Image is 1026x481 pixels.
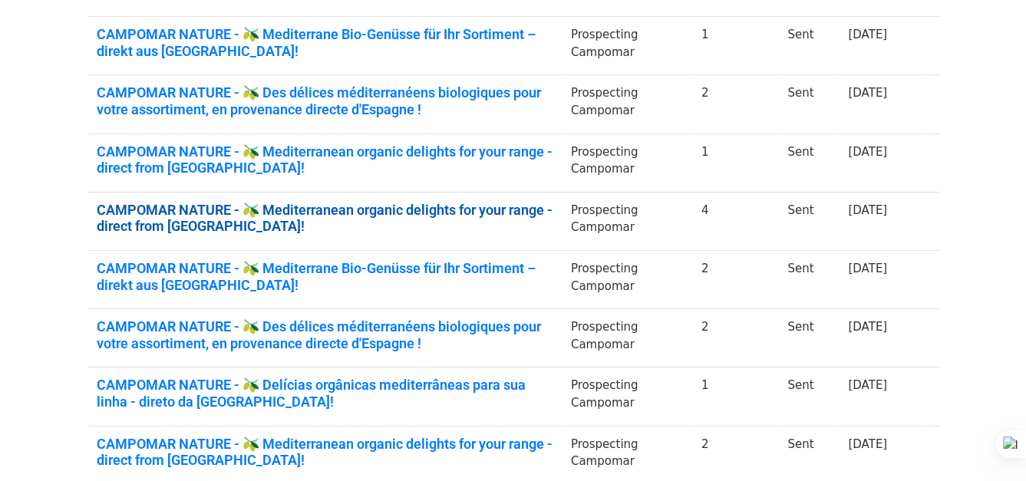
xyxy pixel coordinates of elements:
a: CAMPOMAR NATURE - 🫒 Des délices méditerranéens biologiques pour votre assortiment, en provenance ... [97,84,553,117]
a: CAMPOMAR NATURE - 🫒 Mediterrane Bio-Genüsse für Ihr Sortiment – direkt aus [GEOGRAPHIC_DATA]! [97,260,553,293]
td: Prospecting Campomar [562,192,692,250]
td: 1 [692,17,779,75]
td: Sent [778,367,839,426]
a: CAMPOMAR NATURE - 🫒 Mediterranean organic delights for your range - direct from [GEOGRAPHIC_DATA]! [97,143,553,176]
td: Sent [778,75,839,133]
a: [DATE] [848,28,887,41]
td: Prospecting Campomar [562,309,692,367]
div: Chat-Widget [949,407,1026,481]
td: 4 [692,192,779,250]
a: CAMPOMAR NATURE - 🫒 Des délices méditerranéens biologiques pour votre assortiment, en provenance ... [97,318,553,351]
a: CAMPOMAR NATURE - 🫒 Mediterrane Bio-Genüsse für Ihr Sortiment – direkt aus [GEOGRAPHIC_DATA]! [97,26,553,59]
td: Prospecting Campomar [562,251,692,309]
a: CAMPOMAR NATURE - 🫒 Mediterranean organic delights for your range - direct from [GEOGRAPHIC_DATA]! [97,202,553,235]
td: 1 [692,367,779,426]
a: [DATE] [848,437,887,451]
td: 2 [692,251,779,309]
td: Prospecting Campomar [562,17,692,75]
a: [DATE] [848,378,887,392]
a: CAMPOMAR NATURE - 🫒 Mediterranean organic delights for your range - direct from [GEOGRAPHIC_DATA]! [97,436,553,469]
a: [DATE] [848,320,887,334]
td: Prospecting Campomar [562,75,692,133]
a: CAMPOMAR NATURE - 🫒 Delícias orgânicas mediterrâneas para sua linha - direto da [GEOGRAPHIC_DATA]! [97,377,553,410]
td: Sent [778,133,839,192]
a: [DATE] [848,145,887,159]
a: [DATE] [848,203,887,217]
td: Prospecting Campomar [562,133,692,192]
td: Sent [778,251,839,309]
a: [DATE] [848,86,887,100]
td: 2 [692,309,779,367]
a: [DATE] [848,262,887,275]
td: 2 [692,75,779,133]
iframe: Chat Widget [949,407,1026,481]
td: Sent [778,309,839,367]
td: Prospecting Campomar [562,367,692,426]
td: Sent [778,192,839,250]
td: 1 [692,133,779,192]
td: Sent [778,17,839,75]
